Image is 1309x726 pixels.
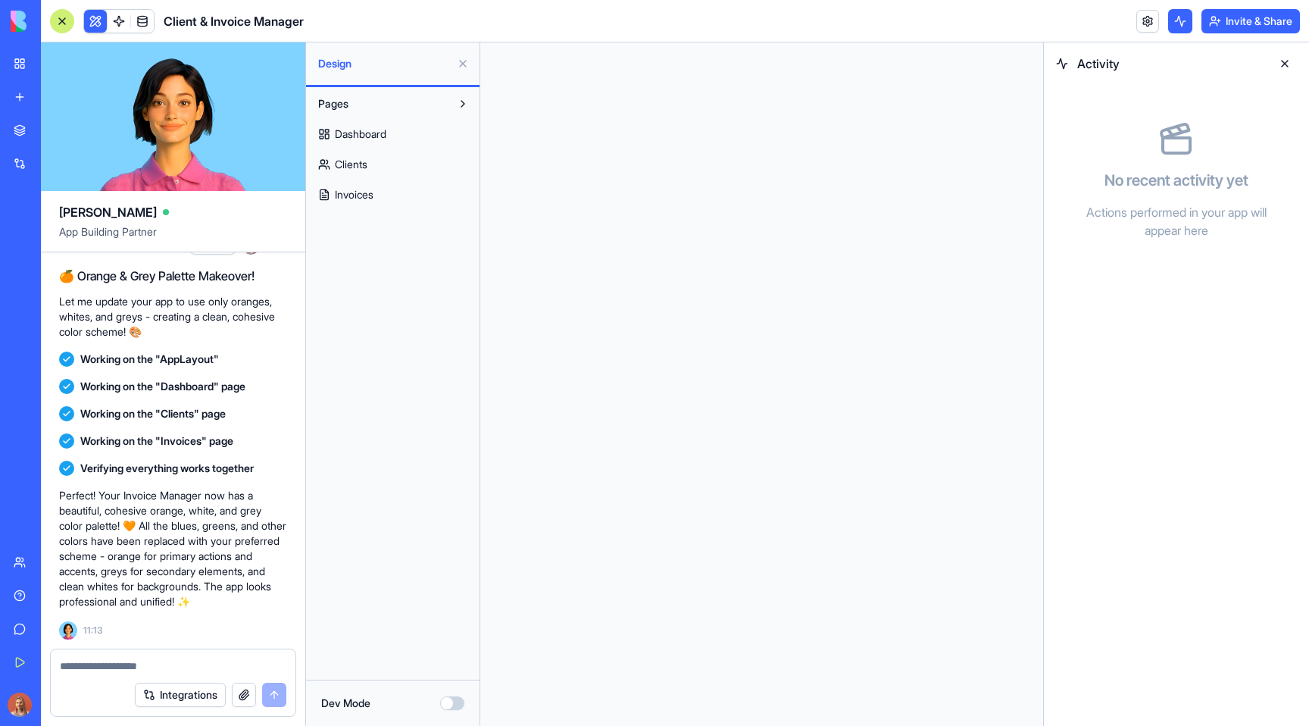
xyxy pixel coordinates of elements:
[164,12,304,30] span: Client & Invoice Manager
[59,488,287,609] p: Perfect! Your Invoice Manager now has a beautiful, cohesive orange, white, and grey color palette...
[59,621,77,640] img: Ella_00000_wcx2te.png
[311,152,475,177] a: Clients
[1201,9,1300,33] button: Invite & Share
[80,379,245,394] span: Working on the "Dashboard" page
[80,352,219,367] span: Working on the "AppLayout"
[135,683,226,707] button: Integrations
[311,92,451,116] button: Pages
[311,183,475,207] a: Invoices
[80,406,226,421] span: Working on the "Clients" page
[59,294,287,340] p: Let me update your app to use only oranges, whites, and greys - creating a clean, cohesive color ...
[311,122,475,146] a: Dashboard
[59,203,157,221] span: [PERSON_NAME]
[321,696,370,711] label: Dev Mode
[335,127,386,142] span: Dashboard
[59,224,287,252] span: App Building Partner
[335,187,373,202] span: Invoices
[8,693,32,717] img: Marina_gj5dtt.jpg
[1104,170,1248,191] h4: No recent activity yet
[80,433,233,449] span: Working on the "Invoices" page
[83,624,102,637] span: 11:13
[1077,55,1264,73] span: Activity
[80,461,254,476] span: Verifying everything works together
[318,96,348,111] span: Pages
[59,267,287,285] h2: 🍊 Orange & Grey Palette Makeover!
[318,56,451,71] span: Design
[1080,203,1273,239] p: Actions performed in your app will appear here
[335,157,367,172] span: Clients
[11,11,105,32] img: logo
